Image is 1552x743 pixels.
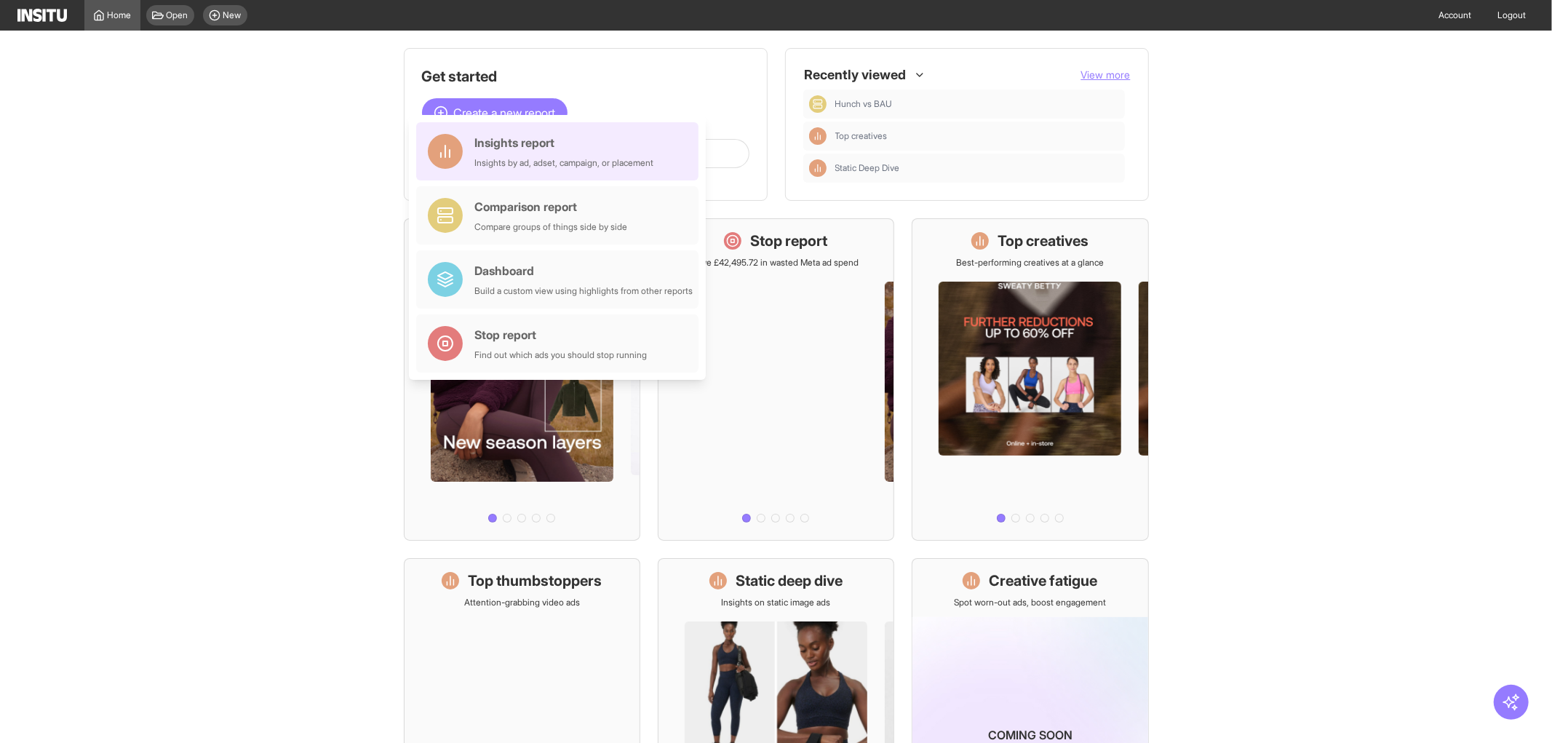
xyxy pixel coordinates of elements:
p: Best-performing creatives at a glance [956,257,1104,269]
span: Static Deep Dive [835,162,900,174]
div: Comparison [809,95,827,113]
a: What's live nowSee all active ads instantly [404,218,640,541]
div: Build a custom view using highlights from other reports [474,285,693,297]
span: Hunch vs BAU [835,98,1119,110]
p: Save £42,495.72 in wasted Meta ad spend [693,257,859,269]
h1: Top creatives [998,231,1089,251]
p: Insights on static image ads [721,597,830,608]
span: Top creatives [835,130,888,142]
button: Create a new report [422,98,568,127]
div: Insights by ad, adset, campaign, or placement [474,157,653,169]
span: Create a new report [454,104,556,122]
a: Stop reportSave £42,495.72 in wasted Meta ad spend [658,218,894,541]
p: Attention-grabbing video ads [464,597,580,608]
span: Hunch vs BAU [835,98,893,110]
span: New [223,9,242,21]
h1: Static deep dive [736,571,843,591]
div: Insights [809,127,827,145]
div: Insights report [474,134,653,151]
span: Top creatives [835,130,1119,142]
h1: Get started [422,66,749,87]
div: Comparison report [474,198,627,215]
div: Stop report [474,326,647,343]
button: View more [1081,68,1131,82]
span: Open [167,9,188,21]
div: Compare groups of things side by side [474,221,627,233]
img: Logo [17,9,67,22]
span: Static Deep Dive [835,162,1119,174]
div: Insights [809,159,827,177]
a: Top creativesBest-performing creatives at a glance [912,218,1148,541]
h1: Top thumbstoppers [468,571,602,591]
div: Find out which ads you should stop running [474,349,647,361]
div: Dashboard [474,262,693,279]
span: View more [1081,68,1131,81]
span: Home [108,9,132,21]
h1: Stop report [750,231,827,251]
